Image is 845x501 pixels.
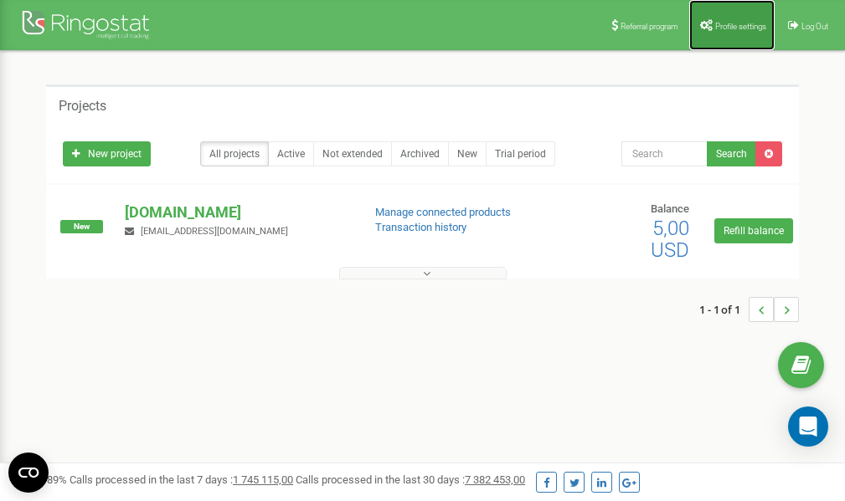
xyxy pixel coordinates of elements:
[621,22,678,31] span: Referral program
[801,22,828,31] span: Log Out
[465,473,525,486] u: 7 382 453,00
[651,217,689,262] span: 5,00 USD
[70,473,293,486] span: Calls processed in the last 7 days :
[200,141,269,166] a: All projects
[788,406,828,447] div: Open Intercom Messenger
[486,141,555,166] a: Trial period
[707,141,756,166] button: Search
[63,141,151,166] a: New project
[268,141,314,166] a: Active
[60,220,103,233] span: New
[391,141,449,166] a: Archived
[651,202,689,215] span: Balance
[8,452,49,493] button: Open CMP widget
[141,226,288,237] span: [EMAIL_ADDRESS][DOMAIN_NAME]
[621,141,708,166] input: Search
[233,473,293,486] u: 1 745 115,00
[448,141,487,166] a: New
[125,202,348,223] p: [DOMAIN_NAME]
[375,221,466,233] a: Transaction history
[699,297,749,322] span: 1 - 1 of 1
[296,473,525,486] span: Calls processed in the last 30 days :
[59,99,106,114] h5: Projects
[375,206,511,218] a: Manage connected products
[715,22,766,31] span: Profile settings
[313,141,392,166] a: Not extended
[699,280,799,339] nav: ...
[714,218,793,243] a: Refill balance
